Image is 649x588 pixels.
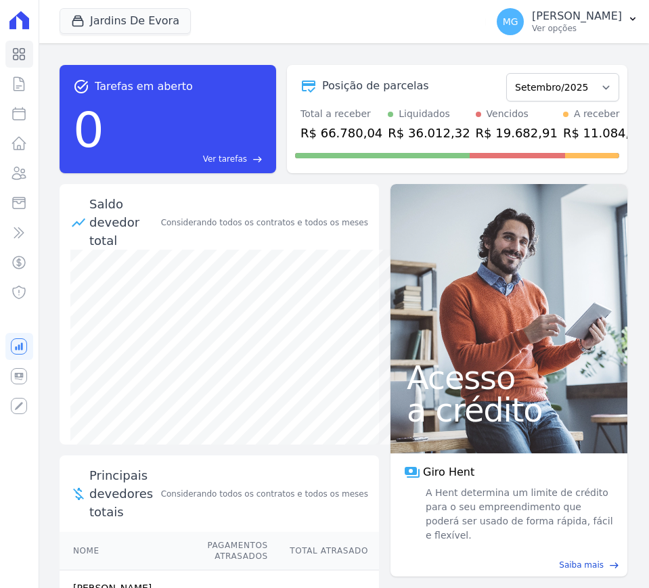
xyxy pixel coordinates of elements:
[407,394,611,426] span: a crédito
[407,361,611,394] span: Acesso
[388,124,470,142] div: R$ 36.012,32
[73,78,89,95] span: task_alt
[609,560,619,570] span: east
[487,107,529,121] div: Vencidos
[60,8,191,34] button: Jardins De Evora
[95,78,193,95] span: Tarefas em aberto
[300,107,382,121] div: Total a receber
[161,217,368,229] div: Considerando todos os contratos e todos os meses
[559,559,604,571] span: Saiba mais
[423,464,474,480] span: Giro Hent
[322,78,429,94] div: Posição de parcelas
[503,17,518,26] span: MG
[60,532,157,570] th: Nome
[89,195,158,250] div: Saldo devedor total
[161,488,368,500] span: Considerando todos os contratos e todos os meses
[89,466,158,521] span: Principais devedores totais
[399,107,450,121] div: Liquidados
[269,532,379,570] th: Total Atrasado
[423,486,614,543] span: A Hent determina um limite de crédito para o seu empreendimento que poderá ser usado de forma ráp...
[73,95,104,165] div: 0
[532,9,622,23] p: [PERSON_NAME]
[252,154,263,164] span: east
[574,107,620,121] div: A receber
[157,532,268,570] th: Pagamentos Atrasados
[532,23,622,34] p: Ver opções
[300,124,382,142] div: R$ 66.780,04
[203,153,247,165] span: Ver tarefas
[476,124,558,142] div: R$ 19.682,91
[110,153,263,165] a: Ver tarefas east
[563,124,645,142] div: R$ 11.084,81
[399,559,619,571] a: Saiba mais east
[486,3,649,41] button: MG [PERSON_NAME] Ver opções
